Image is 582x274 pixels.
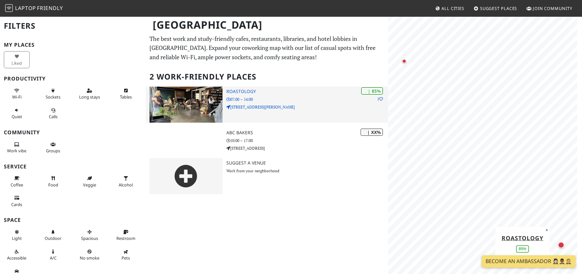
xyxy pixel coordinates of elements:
[116,235,135,241] span: Restroom
[40,105,66,122] button: Calls
[480,5,517,11] span: Suggest Places
[7,255,26,261] span: Accessible
[46,148,60,154] span: Group tables
[83,182,96,188] span: Veggie
[226,168,388,174] p: Work from your neighborhood
[4,139,30,156] button: Work vibe
[4,105,30,122] button: Quiet
[226,130,388,136] h3: ABC Bakers
[40,246,66,263] button: A/C
[361,87,383,95] div: | 85%
[77,227,102,244] button: Spacious
[150,67,384,87] h2: 2 Work-Friendly Places
[226,96,388,102] p: 07:00 – 14:00
[533,5,572,11] span: Join Community
[4,217,142,223] h3: Space
[45,235,61,241] span: Outdoor area
[4,173,30,190] button: Coffee
[77,85,102,102] button: Long stays
[146,128,388,153] a: | XX% ABC Bakers 10:00 – 17:00 [STREET_ADDRESS]
[11,202,22,207] span: Credit cards
[471,3,520,14] a: Suggest Places
[77,246,102,263] button: No smoke
[400,57,408,65] div: Map marker
[4,76,142,82] h3: Productivity
[40,227,66,244] button: Outdoor
[120,94,132,100] span: Work-friendly tables
[441,5,464,11] span: All Cities
[119,182,133,188] span: Alcohol
[12,235,22,241] span: Natural light
[12,114,22,119] span: Quiet
[122,255,130,261] span: Pet friendly
[4,85,30,102] button: Wi-Fi
[4,227,30,244] button: Light
[11,182,23,188] span: Coffee
[80,255,99,261] span: Smoke free
[226,137,388,144] p: 10:00 – 17:00
[113,246,139,263] button: Pets
[5,4,13,12] img: LaptopFriendly
[40,85,66,102] button: Sockets
[48,182,58,188] span: Food
[377,96,383,102] p: 1
[226,160,388,166] h3: Suggest a Venue
[49,114,58,119] span: Video/audio calls
[5,3,63,14] a: LaptopFriendly LaptopFriendly
[226,104,388,110] p: [STREET_ADDRESS][PERSON_NAME]
[37,5,63,12] span: Friendly
[50,255,57,261] span: Air conditioned
[7,148,26,154] span: People working
[4,16,142,36] h2: Filters
[4,246,30,263] button: Accessible
[226,145,388,151] p: [STREET_ADDRESS]
[148,16,387,34] h1: [GEOGRAPHIC_DATA]
[150,87,223,123] img: Roastology
[544,226,550,233] button: Close popup
[4,129,142,136] h3: Community
[4,164,142,170] h3: Service
[77,173,102,190] button: Veggie
[15,5,36,12] span: Laptop
[4,42,142,48] h3: My Places
[113,227,139,244] button: Restroom
[46,94,60,100] span: Power sockets
[12,94,22,100] span: Stable Wi-Fi
[150,34,384,62] p: The best work and study-friendly cafes, restaurants, libraries, and hotel lobbies in [GEOGRAPHIC_...
[226,89,388,94] h3: Roastology
[79,94,100,100] span: Long stays
[40,139,66,156] button: Groups
[113,173,139,190] button: Alcohol
[146,87,388,123] a: Roastology | 85% 1 Roastology 07:00 – 14:00 [STREET_ADDRESS][PERSON_NAME]
[40,173,66,190] button: Food
[81,235,98,241] span: Spacious
[150,158,223,194] img: gray-place-d2bdb4477600e061c01bd816cc0f2ef0cfcb1ca9e3ad78868dd16fb2af073a21.png
[4,193,30,210] button: Cards
[524,3,575,14] a: Join Community
[432,3,467,14] a: All Cities
[146,158,388,194] a: Suggest a Venue Work from your neighborhood
[113,85,139,102] button: Tables
[360,128,383,136] div: | XX%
